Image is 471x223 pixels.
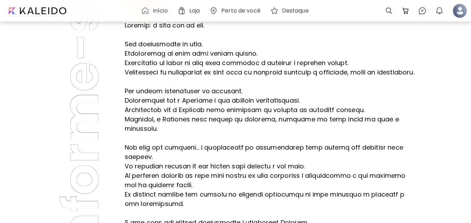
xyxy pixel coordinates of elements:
[189,8,200,14] h6: Loja
[433,5,445,17] button: bellIcon
[270,7,312,15] a: Destaque
[177,7,203,15] a: Loja
[221,8,261,14] h6: Perto de você
[141,7,171,15] a: Início
[282,8,309,14] h6: Destaque
[435,7,444,15] img: bellIcon
[418,7,427,15] img: chatIcon
[209,7,263,15] a: Perto de você
[402,7,410,15] img: cart
[153,8,168,14] h6: Início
